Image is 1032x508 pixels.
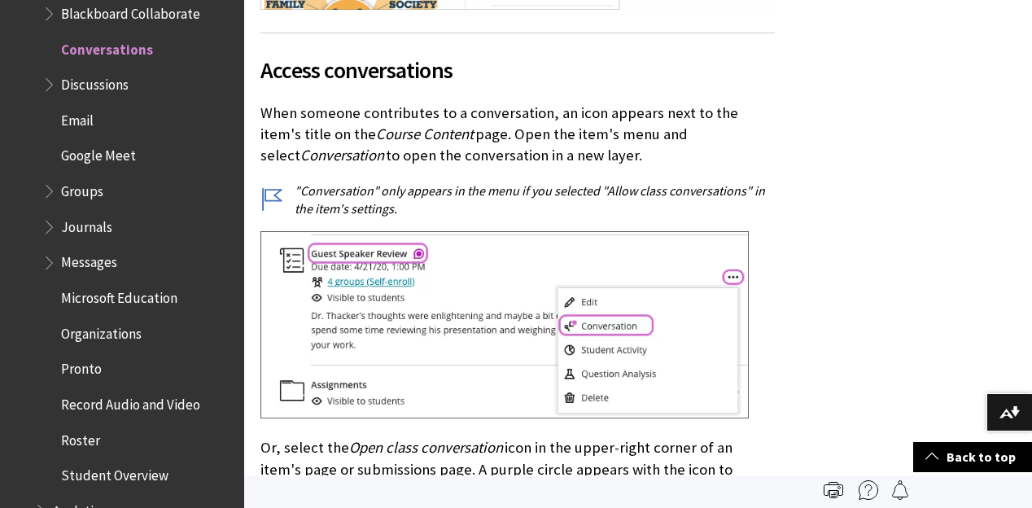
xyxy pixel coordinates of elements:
[295,182,379,199] span: "Conversation"
[61,36,153,58] span: Conversations
[376,125,474,143] span: Course Content
[61,213,112,235] span: Journals
[61,107,94,129] span: Email
[349,438,503,457] span: Open class conversation
[61,142,136,164] span: Google Meet
[61,284,177,306] span: Microsoft Education
[61,249,117,271] span: Messages
[61,320,142,342] span: Organizations
[260,437,775,501] p: Or, select the icon in the upper-right corner of an item's page or submissions page. A purple cir...
[260,103,775,167] p: When someone contributes to a conversation, an icon appears next to the item's title on the page....
[824,480,843,500] img: Print
[859,480,878,500] img: More help
[913,442,1032,472] a: Back to top
[890,480,910,500] img: Follow this page
[300,146,384,164] span: Conversation
[61,462,168,484] span: Student Overview
[260,182,775,218] p: only appears in the menu if you selected "Allow class conversations" in the item's settings.
[260,53,775,87] span: Access conversations
[61,71,129,93] span: Discussions
[61,177,103,199] span: Groups
[61,356,102,378] span: Pronto
[61,427,100,449] span: Roster
[61,391,200,413] span: Record Audio and Video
